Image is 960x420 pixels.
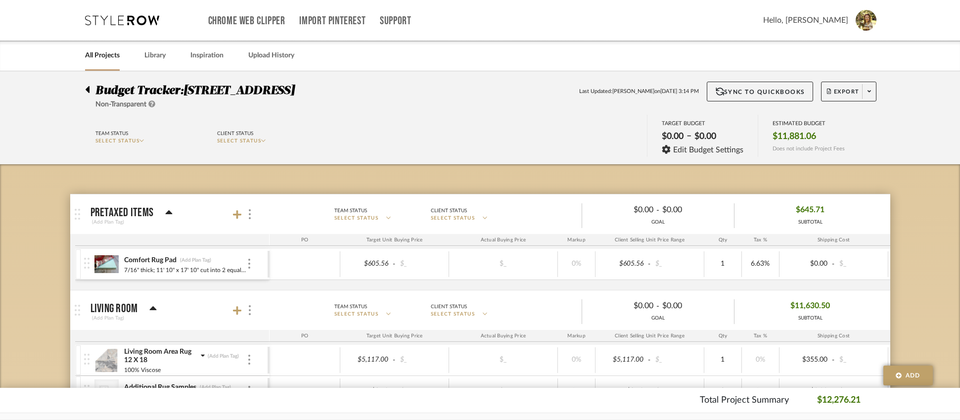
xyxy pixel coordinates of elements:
[380,17,411,25] a: Support
[590,298,656,314] div: $0.00
[94,252,119,276] img: d4f8dc9d-0691-4785-88fd-664fc5847d77_50x50.jpg
[558,234,595,246] div: Markup
[248,386,250,396] img: 3dots-v.svg
[144,49,166,62] a: Library
[830,259,836,269] span: -
[773,131,816,142] span: $11,881.06
[686,131,691,145] span: –
[691,128,719,145] div: $0.00
[391,386,397,396] span: -
[782,384,831,398] div: $0.00
[431,215,475,222] span: SELECT STATUS
[662,120,743,127] div: TARGET BUDGET
[745,257,776,271] div: 6.63%
[476,353,530,367] div: $_
[95,139,140,143] span: SELECT STATUS
[334,311,379,318] span: SELECT STATUS
[582,315,734,322] div: GOAL
[888,234,936,246] div: Ship. Markup %
[449,330,558,342] div: Actual Buying Price
[343,257,392,271] div: $605.56
[431,206,467,215] div: Client Status
[75,305,80,316] img: grip.svg
[476,384,530,398] div: $_
[579,88,612,96] span: Last Updated:
[95,101,146,108] span: Non-Transparent
[656,300,659,312] span: -
[270,234,340,246] div: PO
[598,384,647,398] div: $8.50
[707,384,738,398] div: 3
[830,355,836,365] span: -
[183,85,294,96] span: [STREET_ADDRESS]
[91,303,138,315] p: Living Room
[796,202,824,218] span: $645.71
[334,302,367,311] div: Team Status
[558,330,595,342] div: Markup
[646,259,652,269] span: -
[70,194,890,234] mat-expansion-panel-header: Pretaxed Items(Add Plan Tag)Team StatusSELECT STATUSClient StatusSELECT STATUS$0.00-$0.00GOAL$645...
[707,82,813,101] button: Sync to QuickBooks
[782,353,831,367] div: $355.00
[85,49,120,62] a: All Projects
[561,384,592,398] div: 0%
[249,209,251,219] img: 3dots-v.svg
[612,88,654,96] span: [PERSON_NAME]
[742,234,779,246] div: Tax %
[343,353,392,367] div: $5,117.00
[561,353,592,367] div: 0%
[124,265,247,275] div: 7/16" thick; 11' 10" x 17' 10" cut into 2 equal pieces
[431,311,475,318] span: SELECT STATUS
[817,394,861,407] p: $12,276.21
[270,330,340,342] div: PO
[431,302,467,311] div: Client Status
[207,353,239,360] div: (Add Plan Tag)
[773,120,845,127] div: ESTIMATED BUDGET
[595,234,704,246] div: Client Selling Unit Price Range
[217,129,253,138] div: Client Status
[449,234,558,246] div: Actual Buying Price
[598,353,647,367] div: $5,117.00
[673,145,743,154] span: Edit Budget Settings
[707,257,738,271] div: 1
[582,219,734,226] div: GOAL
[595,330,704,342] div: Client Selling Unit Price Range
[790,298,830,314] span: $11,630.50
[742,330,779,342] div: Tax %
[299,17,366,25] a: Import Pinterest
[340,330,449,342] div: Target Unit Buying Price
[217,139,262,143] span: SELECT STATUS
[652,353,701,367] div: $_
[782,257,831,271] div: $0.00
[745,353,776,367] div: 0%
[95,85,183,96] span: Budget Tracker:
[790,315,830,322] div: SUBTOTAL
[84,258,90,269] img: vertical-grip.svg
[704,330,742,342] div: Qty
[334,206,367,215] div: Team Status
[660,88,699,96] span: [DATE] 3:14 PM
[248,49,294,62] a: Upload History
[654,88,660,96] span: on
[659,298,726,314] div: $0.00
[249,305,251,315] img: 3dots-v.svg
[659,128,686,145] div: $0.00
[888,330,936,342] div: Ship. Markup %
[248,259,250,269] img: 3dots-v.svg
[646,355,652,365] span: -
[94,348,119,372] img: 56a2981c-18a3-43d9-b605-d0abcab8af14_50x50.jpg
[208,17,285,25] a: Chrome Web Clipper
[763,14,848,26] span: Hello, [PERSON_NAME]
[397,257,446,271] div: $_
[652,384,701,398] div: $_
[821,82,876,101] button: Export
[180,257,212,264] div: (Add Plan Tag)
[91,314,126,323] div: (Add Plan Tag)
[124,347,197,365] div: Living Room Area Rug 12 X 18
[827,88,860,103] span: Export
[773,145,845,152] span: Does not include Project Fees
[707,353,738,367] div: 1
[95,129,128,138] div: Team Status
[856,10,876,31] img: avatar
[75,234,890,290] div: Pretaxed Items(Add Plan Tag)Team StatusSELECT STATUSClient StatusSELECT STATUS$0.00-$0.00GOAL$645...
